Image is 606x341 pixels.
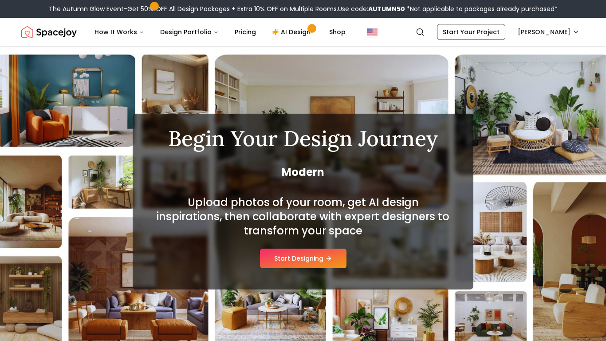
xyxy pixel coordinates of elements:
img: Spacejoy Logo [21,23,77,41]
b: AUTUMN50 [368,4,405,13]
span: *Not applicable to packages already purchased* [405,4,558,13]
a: Spacejoy [21,23,77,41]
span: Use code: [338,4,405,13]
nav: Global [21,18,585,46]
a: Shop [322,23,353,41]
h2: Upload photos of your room, get AI design inspirations, then collaborate with expert designers to... [154,195,452,238]
h1: Begin Your Design Journey [154,128,452,149]
button: [PERSON_NAME] [512,24,585,40]
span: Modern [154,165,452,179]
img: United States [367,27,378,37]
nav: Main [87,23,353,41]
a: AI Design [265,23,320,41]
a: Pricing [228,23,263,41]
a: Start Your Project [437,24,505,40]
button: Start Designing [260,249,346,268]
div: The Autumn Glow Event-Get 50% OFF All Design Packages + Extra 10% OFF on Multiple Rooms. [49,4,558,13]
button: Design Portfolio [153,23,226,41]
button: How It Works [87,23,151,41]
